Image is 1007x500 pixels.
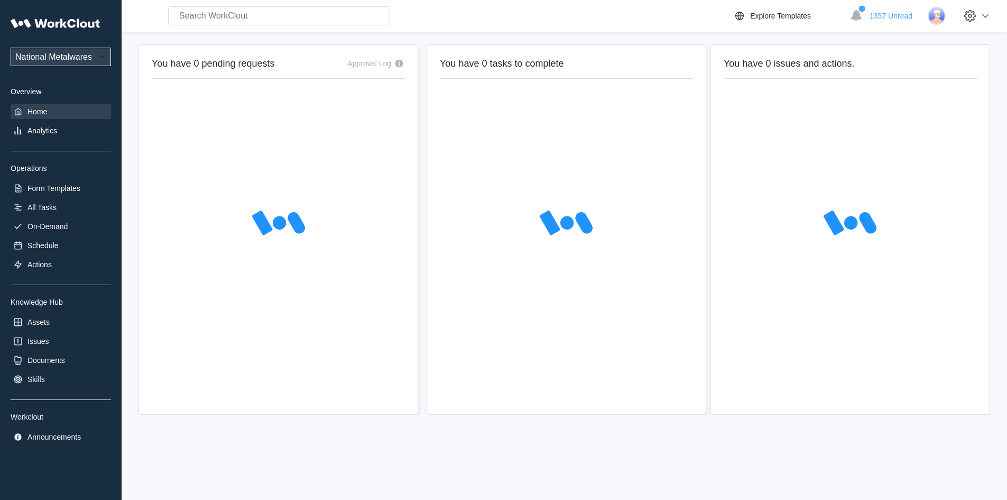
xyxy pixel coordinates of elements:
a: All Tasks [11,200,111,215]
div: Schedule [27,241,58,250]
a: Analytics [11,123,111,138]
div: Announcements [27,433,81,441]
input: Search WorkClout [168,6,390,25]
div: Skills [27,375,45,384]
img: user-3.png [928,7,946,25]
div: Documents [27,356,65,365]
div: Home [27,107,47,116]
div: All Tasks [27,203,57,212]
a: Home [11,104,111,119]
h2: You have 0 pending requests [152,58,275,70]
a: On-Demand [11,219,111,234]
a: Skills [11,372,111,387]
a: Schedule [11,238,111,253]
div: Explore Templates [750,12,811,20]
a: Announcements [11,430,111,444]
div: Form Templates [27,184,80,193]
div: Operations [11,164,111,172]
a: Issues [11,334,111,349]
span: 1357 Unread [870,12,912,20]
a: Documents [11,353,111,368]
div: Approval Log [347,59,391,68]
a: Actions [11,257,111,272]
h2: You have 0 issues and actions. [724,58,977,70]
a: Assets [11,315,111,330]
a: Explore Templates [733,10,845,22]
div: Overview [11,87,111,96]
div: On-Demand [27,222,68,231]
div: Assets [27,318,50,326]
h2: You have 0 tasks to complete [440,58,693,70]
div: Actions [27,260,52,269]
div: Issues [27,337,49,346]
a: Form Templates [11,181,111,196]
div: Analytics [27,126,57,135]
div: Knowledge Hub [11,298,111,306]
div: Workclout [11,413,111,421]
